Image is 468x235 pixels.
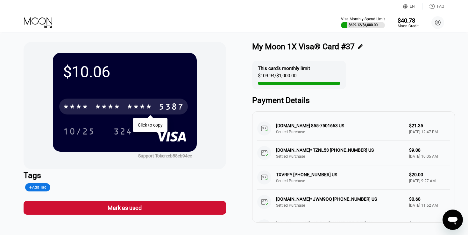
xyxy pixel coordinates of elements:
[398,17,419,24] div: $40.78
[109,123,137,139] div: 324
[25,183,51,191] div: Add Tag
[258,73,296,82] div: $109.94 / $1,000.00
[341,17,385,21] div: Visa Monthly Spend Limit
[63,63,187,81] div: $10.06
[58,123,100,139] div: 10/25
[410,4,415,9] div: EN
[29,185,47,190] div: Add Tag
[113,127,132,137] div: 324
[349,23,378,27] div: $629.12 / $4,000.00
[443,210,463,230] iframe: Button to launch messaging window
[398,24,419,28] div: Moon Credit
[252,96,455,105] div: Payment Details
[159,102,184,113] div: 5387
[63,127,95,137] div: 10/25
[403,3,422,10] div: EN
[341,17,385,28] div: Visa Monthly Spend Limit$629.12/$4,000.00
[108,204,142,211] div: Mark as used
[422,3,444,10] div: FAQ
[398,17,419,28] div: $40.78Moon Credit
[252,42,355,51] div: My Moon 1X Visa® Card #37
[138,153,192,158] div: Support Token: eb58cb94cc
[437,4,444,9] div: FAQ
[258,66,310,71] div: This card’s monthly limit
[24,171,226,180] div: Tags
[138,153,192,158] div: Support Token:eb58cb94cc
[138,122,163,128] div: Click to copy
[24,201,226,215] div: Mark as used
